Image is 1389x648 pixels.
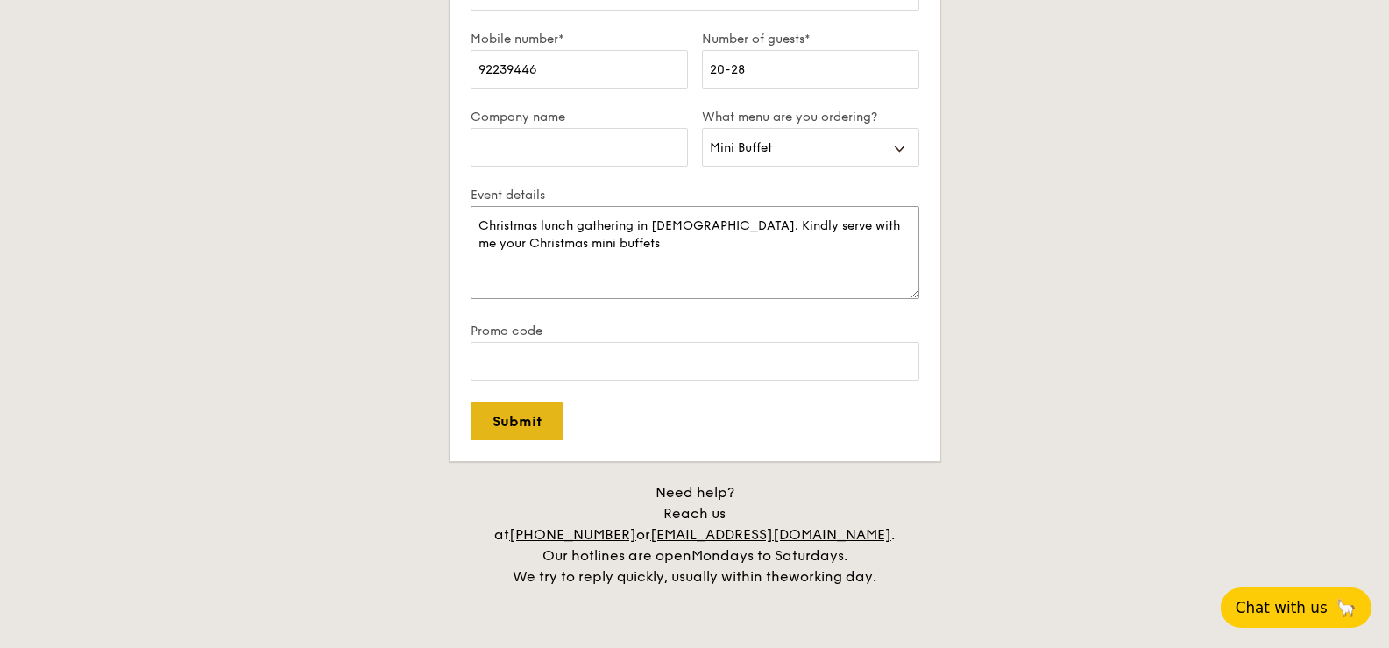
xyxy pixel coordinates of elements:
span: 🦙 [1335,597,1357,618]
label: Number of guests* [702,32,919,46]
a: [EMAIL_ADDRESS][DOMAIN_NAME] [650,526,891,543]
label: Promo code [471,324,919,338]
label: Mobile number* [471,32,688,46]
label: Event details [471,188,919,203]
input: Submit [471,402,563,440]
label: What menu are you ordering? [702,110,919,125]
div: Need help? Reach us at or . Our hotlines are open We try to reply quickly, usually within the [476,482,914,587]
button: Chat with us🦙 [1221,587,1371,628]
span: working day. [789,568,876,585]
a: [PHONE_NUMBER] [509,526,636,543]
span: Chat with us [1236,599,1328,616]
label: Company name [471,110,688,125]
textarea: Let us know details such as your venue address, event time, preferred menu, dietary requirements,... [471,206,919,299]
span: Mondays to Saturdays. [691,547,847,564]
